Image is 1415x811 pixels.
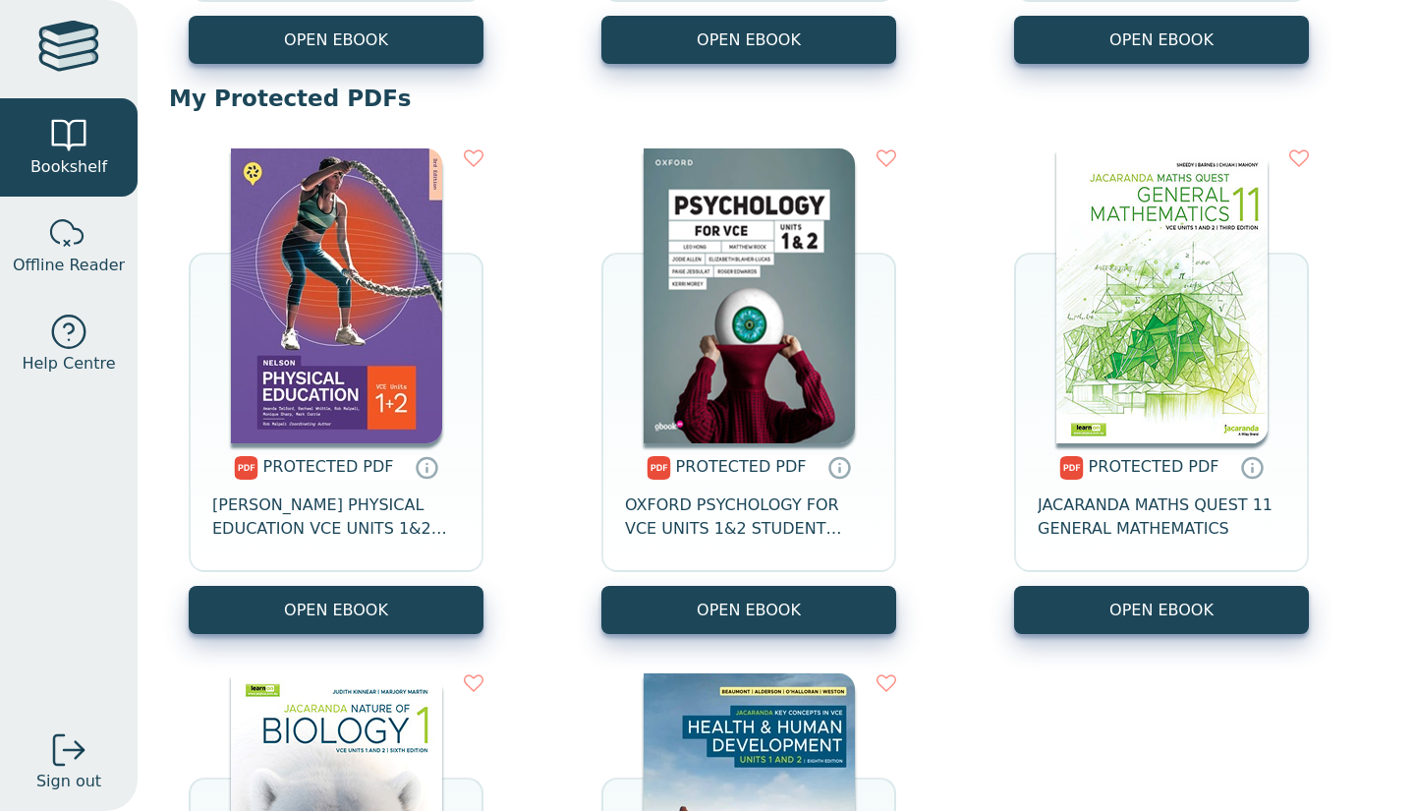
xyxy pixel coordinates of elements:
[1240,455,1264,479] a: Protected PDFs cannot be printed, copied or shared. They can be accessed online through Education...
[601,586,896,634] a: OPEN EBOOK
[644,148,855,443] img: 1cbdab7c-d2e8-40fe-8b42-55b9dde47dec.png
[1089,457,1219,476] span: PROTECTED PDF
[601,16,896,64] button: OPEN EBOOK
[22,352,115,376] span: Help Centre
[1038,493,1285,541] span: JACARANDA MATHS QUEST 11 GENERAL MATHEMATICS
[189,16,483,64] button: OPEN EBOOK
[234,456,258,480] img: pdf.svg
[169,84,1384,113] p: My Protected PDFs
[263,457,394,476] span: PROTECTED PDF
[1014,586,1309,634] a: OPEN EBOOK
[13,254,125,277] span: Offline Reader
[647,456,671,480] img: pdf.svg
[676,457,807,476] span: PROTECTED PDF
[1014,16,1309,64] button: OPEN EBOOK
[827,455,851,479] a: Protected PDFs cannot be printed, copied or shared. They can be accessed online through Education...
[36,770,101,793] span: Sign out
[231,148,442,443] img: c336cf98-d3fa-4682-aebc-214764fc64be.jpg
[1059,456,1084,480] img: pdf.svg
[415,455,438,479] a: Protected PDFs cannot be printed, copied or shared. They can be accessed online through Education...
[625,493,873,541] span: OXFORD PSYCHOLOGY FOR VCE UNITS 1&2 STUDENT BOOK + OBOOK PRO
[212,493,460,541] span: [PERSON_NAME] PHYSICAL EDUCATION VCE UNITS 1&2 STUDENT BOOK 3E
[30,155,107,179] span: Bookshelf
[189,586,483,634] a: OPEN EBOOK
[1056,148,1268,443] img: 1a6f1c81-a31e-4dd0-a93b-a15197c6f690.jpg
